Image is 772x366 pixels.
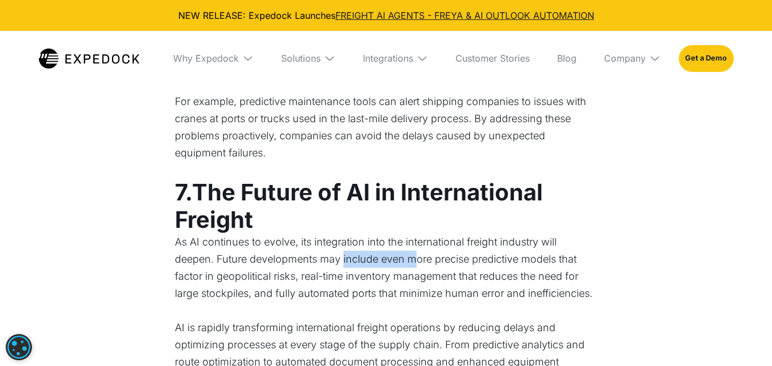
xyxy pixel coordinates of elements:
[595,31,670,86] div: Company
[335,10,594,21] a: FREIGHT AI AGENTS - FREYA & AI OUTLOOK AUTOMATION
[175,234,598,302] p: As AI continues to evolve, its integration into the international freight industry will deepen. F...
[679,45,733,71] a: Get a Demo
[175,179,598,234] h3: 7.
[175,93,598,162] p: For example, predictive maintenance tools can alert shipping companies to issues with cranes at p...
[175,162,598,179] p: ‍
[9,9,763,22] div: NEW RELEASE: Expedock Launches
[363,53,413,64] div: Integrations
[173,53,239,64] div: Why Expedock
[272,31,345,86] div: Solutions
[548,31,586,86] a: Blog
[281,53,321,64] div: Solutions
[175,302,598,319] p: ‍
[354,31,437,86] div: Integrations
[715,311,772,366] iframe: Chat Widget
[446,31,539,86] a: Customer Stories
[164,31,263,86] div: Why Expedock
[175,178,543,234] strong: The Future of AI in International Freight
[604,53,646,64] div: Company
